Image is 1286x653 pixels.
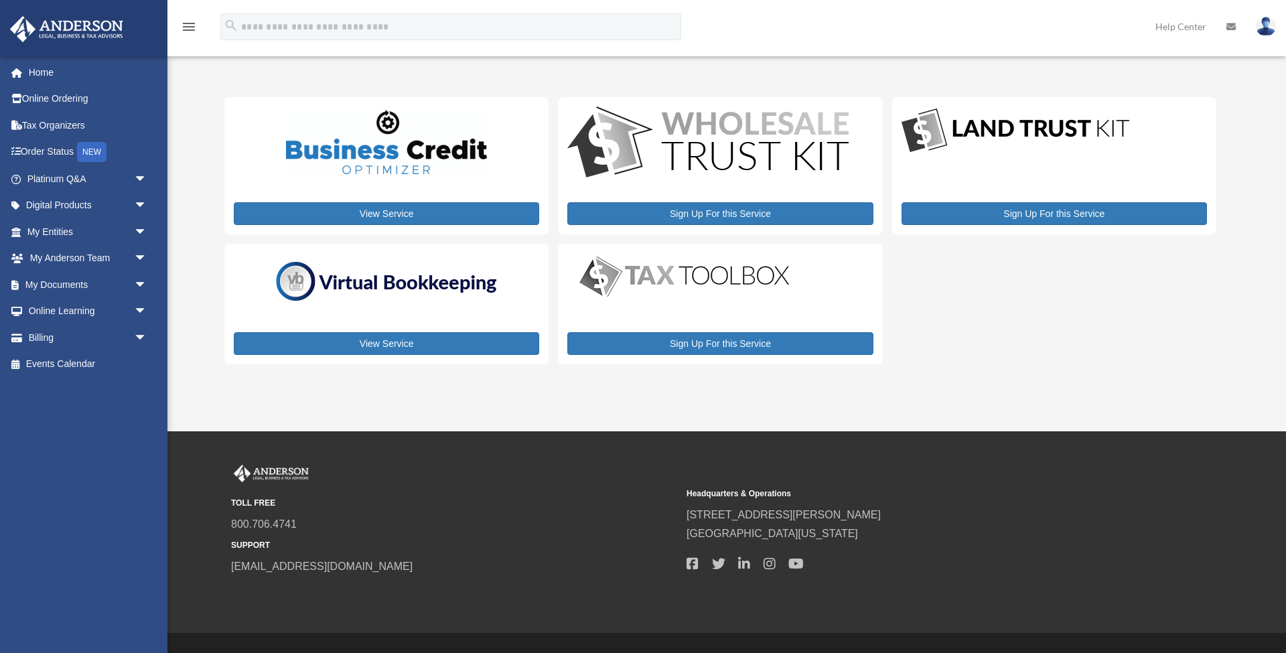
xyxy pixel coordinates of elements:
a: Online Ordering [9,86,167,113]
span: arrow_drop_down [134,192,161,220]
a: Billingarrow_drop_down [9,324,167,351]
a: Order StatusNEW [9,139,167,166]
a: My Entitiesarrow_drop_down [9,218,167,245]
span: arrow_drop_down [134,165,161,193]
img: WS-Trust-Kit-lgo-1.jpg [567,106,849,181]
a: Digital Productsarrow_drop_down [9,192,161,219]
span: arrow_drop_down [134,298,161,325]
img: User Pic [1256,17,1276,36]
a: Sign Up For this Service [567,202,873,225]
img: Anderson Advisors Platinum Portal [6,16,127,42]
small: Headquarters & Operations [687,487,1133,501]
a: Online Learningarrow_drop_down [9,298,167,325]
a: View Service [234,202,539,225]
a: 800.706.4741 [231,518,297,530]
a: View Service [234,332,539,355]
img: Anderson Advisors Platinum Portal [231,465,311,482]
a: Sign Up For this Service [902,202,1207,225]
span: arrow_drop_down [134,324,161,352]
span: arrow_drop_down [134,245,161,273]
a: Tax Organizers [9,112,167,139]
a: [EMAIL_ADDRESS][DOMAIN_NAME] [231,561,413,572]
a: My Documentsarrow_drop_down [9,271,167,298]
a: [GEOGRAPHIC_DATA][US_STATE] [687,528,858,539]
a: Home [9,59,167,86]
a: [STREET_ADDRESS][PERSON_NAME] [687,509,881,520]
i: menu [181,19,197,35]
small: TOLL FREE [231,496,677,510]
i: search [224,18,238,33]
a: Sign Up For this Service [567,332,873,355]
a: My Anderson Teamarrow_drop_down [9,245,167,272]
span: arrow_drop_down [134,271,161,299]
div: NEW [77,142,106,162]
img: taxtoolbox_new-1.webp [567,253,802,300]
span: arrow_drop_down [134,218,161,246]
img: LandTrust_lgo-1.jpg [902,106,1129,155]
a: Platinum Q&Aarrow_drop_down [9,165,167,192]
a: menu [181,23,197,35]
small: SUPPORT [231,538,677,553]
a: Events Calendar [9,351,167,378]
